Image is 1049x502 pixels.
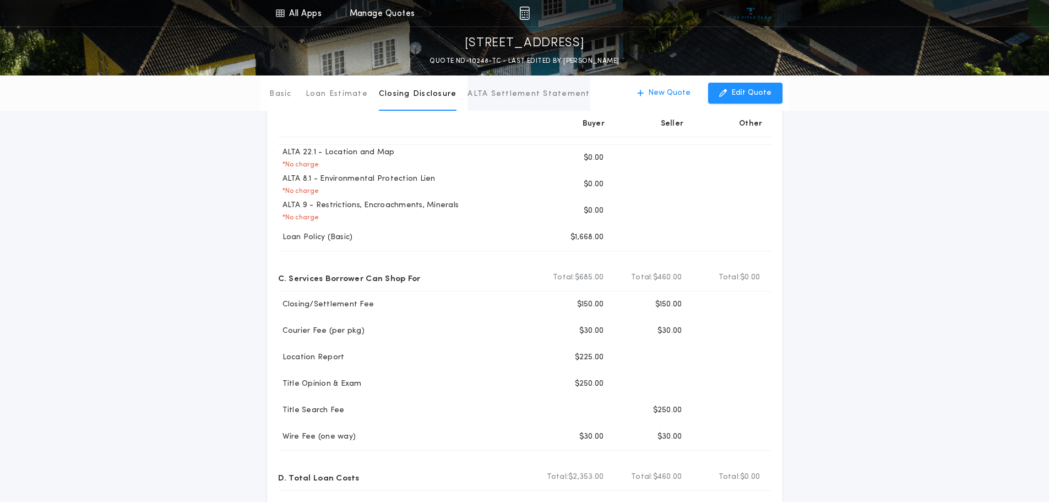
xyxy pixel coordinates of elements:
p: $250.00 [575,379,604,390]
b: Total: [719,472,741,483]
button: Edit Quote [708,83,782,104]
span: $2,353.00 [568,472,604,483]
p: $150.00 [655,299,682,310]
p: ALTA 9 - Restrictions, Encroachments, Minerals [278,200,459,211]
p: Courier Fee (per pkg) [278,326,365,337]
p: New Quote [648,88,691,99]
p: $30.00 [657,431,682,442]
span: $460.00 [653,272,682,283]
p: Title Search Fee [278,405,345,416]
p: [STREET_ADDRESS] [465,35,585,52]
button: New Quote [626,83,702,104]
p: $1,668.00 [570,232,604,243]
p: Closing Disclosure [379,89,457,100]
p: QUOTE ND-10248-TC - LAST EDITED BY [PERSON_NAME] [430,56,619,67]
img: vs-icon [730,8,771,19]
p: $0.00 [584,179,604,190]
p: C. Services Borrower Can Shop For [278,269,421,287]
p: $150.00 [577,299,604,310]
p: Closing/Settlement Fee [278,299,374,310]
b: Total: [719,272,741,283]
span: $460.00 [653,472,682,483]
p: Other [739,118,762,129]
p: $30.00 [657,326,682,337]
p: $30.00 [579,431,604,442]
b: Total: [631,272,653,283]
p: Seller [661,118,684,129]
p: $30.00 [579,326,604,337]
p: Basic [269,89,291,100]
img: img [519,7,530,20]
p: Title Opinion & Exam [278,379,362,390]
p: ALTA 22.1 - Location and Map [278,147,395,158]
span: $0.00 [740,472,760,483]
p: $250.00 [653,405,682,416]
span: $0.00 [740,272,760,283]
p: D. Total Loan Costs [278,468,360,486]
p: $225.00 [575,352,604,363]
p: $0.00 [584,153,604,164]
p: * No charge [278,187,319,196]
span: $685.00 [575,272,604,283]
p: ALTA 8.1 - Environmental Protection Lien [278,174,436,185]
p: Wire Fee (one way) [278,431,356,442]
p: Loan Policy (Basic) [278,232,353,243]
b: Total: [631,472,653,483]
b: Total: [547,472,569,483]
p: * No charge [278,160,319,169]
p: $0.00 [584,206,604,217]
b: Total: [553,272,575,283]
p: Loan Estimate [306,89,368,100]
p: Buyer [583,118,605,129]
p: Location Report [278,352,345,363]
p: * No charge [278,213,319,222]
p: Edit Quote [731,88,771,99]
p: ALTA Settlement Statement [468,89,590,100]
